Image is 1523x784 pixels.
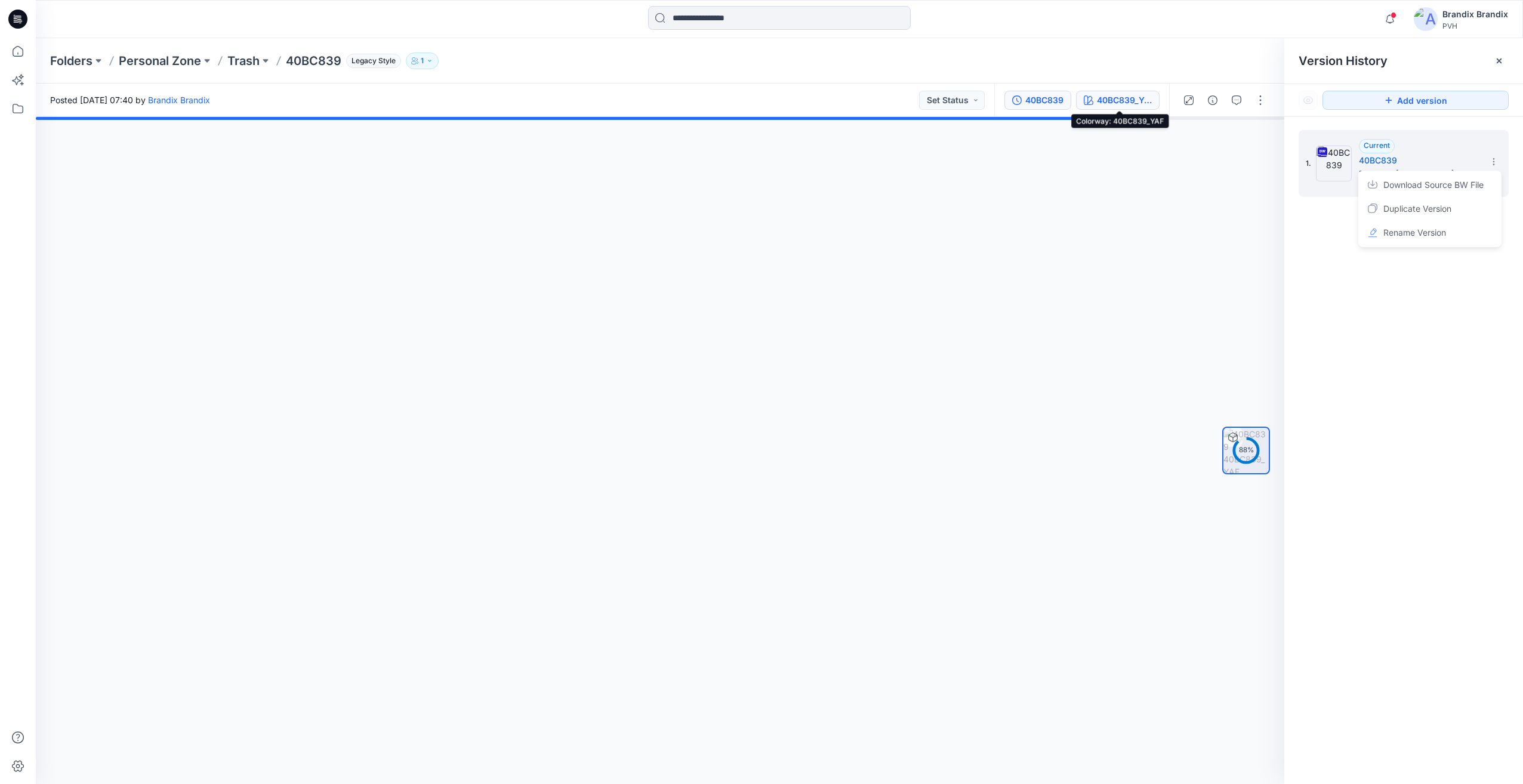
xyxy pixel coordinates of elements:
[50,53,93,69] a: Folders
[1004,91,1071,110] button: 40BC839
[1097,94,1152,107] div: 40BC839_YAF
[1203,91,1222,110] button: Details
[1299,54,1388,68] span: Version History
[1383,226,1446,240] span: Rename Version
[1383,178,1484,192] span: Download Source BW File
[1306,158,1311,169] span: 1.
[1383,202,1451,216] span: Duplicate Version
[1223,428,1269,473] img: 40BC839 40BC839_YAF
[1414,7,1438,31] img: avatar
[406,53,439,69] button: 1
[1442,7,1508,21] div: Brandix Brandix
[421,54,424,67] p: 1
[341,53,401,69] button: Legacy Style
[1299,91,1318,110] button: Show Hidden Versions
[1359,168,1478,180] span: Posted by: Brandix Brandix
[1364,141,1390,150] span: Current
[148,95,210,105] a: Brandix Brandix
[1025,94,1063,107] div: 40BC839
[1494,56,1504,66] button: Close
[1322,91,1509,110] button: Add version
[1076,91,1160,110] button: 40BC839_YAF
[1359,153,1478,168] h5: 40BC839
[346,54,401,68] span: Legacy Style
[119,53,201,69] a: Personal Zone
[50,94,210,106] span: Posted [DATE] 07:40 by
[286,53,341,69] p: 40BC839
[1232,445,1260,455] div: 88 %
[227,53,260,69] a: Trash
[1316,146,1352,181] img: 40BC839
[1442,21,1508,30] div: PVH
